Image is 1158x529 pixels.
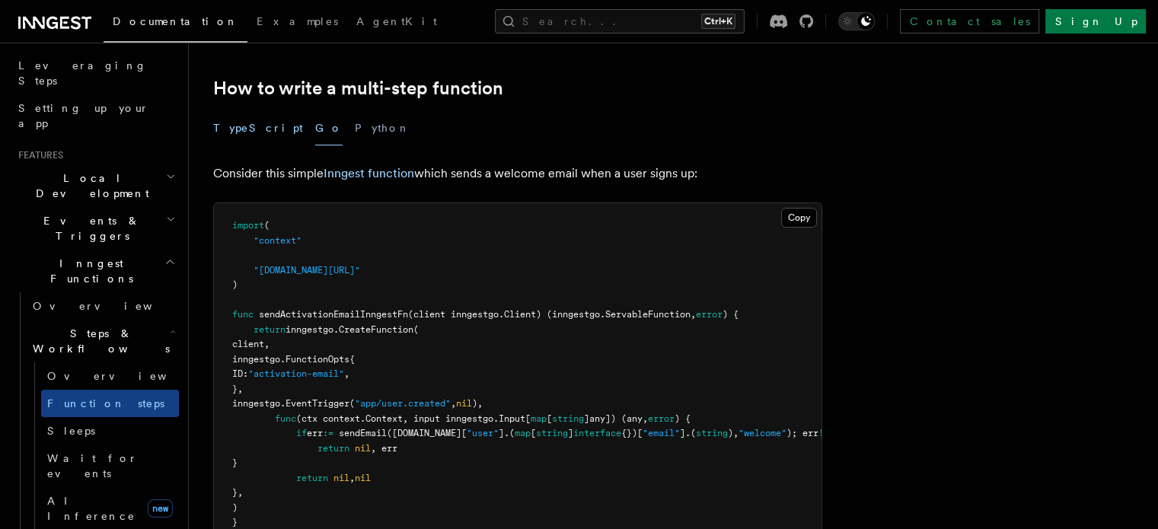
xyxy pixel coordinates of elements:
[259,309,408,320] span: sendActivationEmailInngestFn
[12,250,179,292] button: Inngest Functions
[339,428,387,438] span: sendEmail
[675,413,691,424] span: ) {
[232,309,254,320] span: func
[232,517,238,527] span: }
[257,15,338,27] span: Examples
[355,443,371,454] span: nil
[232,487,243,498] span: },
[413,324,419,335] span: (
[41,362,179,390] a: Overview
[41,390,179,417] a: Function steps
[573,428,621,438] span: interface
[408,309,696,320] span: (client inngestgo.Client) (inngestgo.ServableFunction,
[495,9,745,33] button: Search...Ctrl+K
[254,235,301,246] span: "context"
[728,428,739,438] span: ),
[584,413,648,424] span: ]any]) (any,
[371,443,397,454] span: , err
[275,413,296,424] span: func
[315,111,343,145] button: Go
[323,428,333,438] span: :=
[12,170,166,201] span: Local Development
[232,339,270,349] span: client,
[515,428,531,438] span: map
[47,495,136,522] span: AI Inference
[12,207,179,250] button: Events & Triggers
[27,292,179,320] a: Overview
[47,370,204,382] span: Overview
[339,324,413,335] span: CreateFunction
[232,398,286,409] span: inngestgo.
[248,368,344,379] span: "activation-email"
[148,499,173,518] span: new
[818,428,829,438] span: !=
[27,320,179,362] button: Steps & Workflows
[739,428,786,438] span: "welcome"
[47,397,164,409] span: Function steps
[621,428,643,438] span: {})[
[696,309,723,320] span: error
[213,78,503,99] a: How to write a multi-step function
[12,52,179,94] a: Leveraging Steps
[680,428,696,438] span: ].(
[387,428,467,438] span: ([DOMAIN_NAME][
[286,398,349,409] span: EventTrigger
[296,428,307,438] span: if
[232,368,248,379] span: ID:
[696,428,728,438] span: string
[643,428,680,438] span: "email"
[18,102,149,129] span: Setting up your app
[456,398,472,409] span: nil
[568,428,573,438] span: ]
[349,473,355,483] span: ,
[531,413,547,424] span: map
[113,15,238,27] span: Documentation
[254,265,360,276] span: "[DOMAIN_NAME][URL]"
[723,309,739,320] span: ) {
[232,354,355,365] span: inngestgo.FunctionOpts{
[47,425,95,437] span: Sleeps
[296,473,328,483] span: return
[12,164,179,207] button: Local Development
[18,59,147,87] span: Leveraging Steps
[27,326,170,356] span: Steps & Workflows
[232,384,243,394] span: },
[41,445,179,487] a: Wait for events
[247,5,347,41] a: Examples
[355,473,371,483] span: nil
[451,398,456,409] span: ,
[296,413,531,424] span: (ctx context.Context, input inngestgo.Input[
[232,279,238,290] span: )
[355,398,451,409] span: "app/user.created"
[104,5,247,43] a: Documentation
[347,5,446,41] a: AgentKit
[12,213,166,244] span: Events & Triggers
[552,413,584,424] span: string
[786,428,818,438] span: ); err
[349,398,355,409] span: (
[213,111,303,145] button: TypeScript
[33,300,190,312] span: Overview
[355,111,410,145] button: Python
[1045,9,1146,33] a: Sign Up
[47,452,138,480] span: Wait for events
[499,428,515,438] span: ].(
[536,428,568,438] span: string
[41,417,179,445] a: Sleeps
[900,9,1039,33] a: Contact sales
[701,14,735,29] kbd: Ctrl+K
[286,324,339,335] span: inngestgo.
[12,94,179,137] a: Setting up your app
[317,443,349,454] span: return
[12,149,63,161] span: Features
[232,502,238,513] span: )
[264,220,270,231] span: (
[356,15,437,27] span: AgentKit
[307,428,323,438] span: err
[838,12,875,30] button: Toggle dark mode
[254,324,286,335] span: return
[12,256,164,286] span: Inngest Functions
[344,368,349,379] span: ,
[232,457,238,468] span: }
[213,163,822,184] p: Consider this simple which sends a welcome email when a user signs up:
